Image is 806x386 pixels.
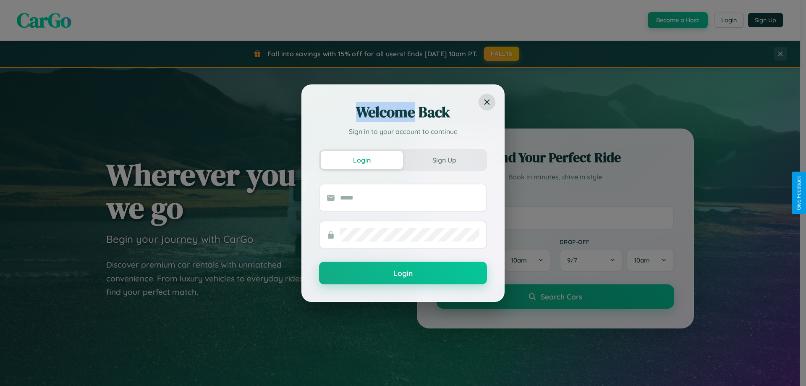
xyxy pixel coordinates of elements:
[319,126,487,137] p: Sign in to your account to continue
[319,102,487,122] h2: Welcome Back
[319,262,487,284] button: Login
[796,176,802,210] div: Give Feedback
[321,151,403,169] button: Login
[403,151,485,169] button: Sign Up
